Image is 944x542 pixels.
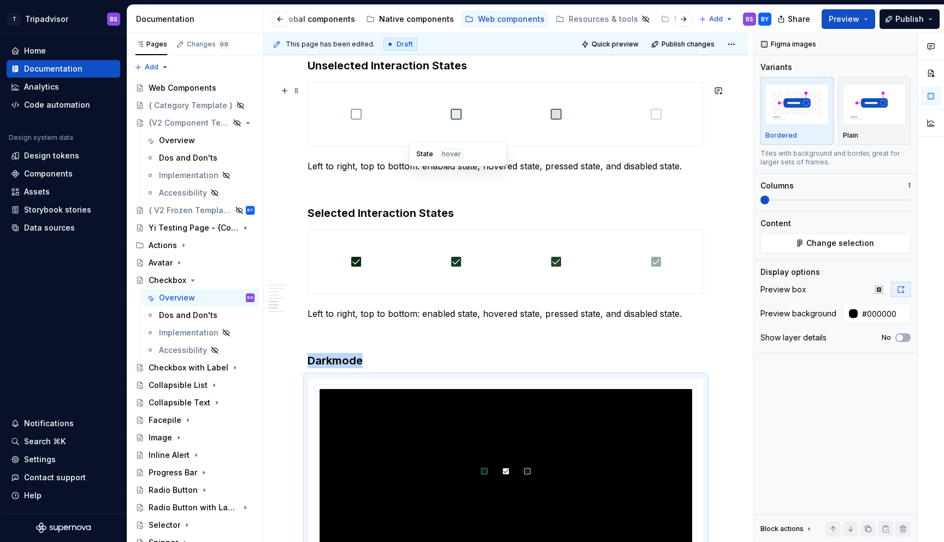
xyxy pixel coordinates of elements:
[25,14,68,25] div: Tripadvisor
[362,10,458,28] a: Native components
[760,180,794,191] div: Columns
[131,464,259,481] a: Progress Bar
[149,117,229,128] div: {V2 Component Template}
[760,332,827,343] div: Show layer details
[662,40,715,49] span: Publish changes
[131,516,259,534] a: Selector
[131,481,259,499] a: Radio Button
[159,345,207,356] div: Accessibility
[416,150,433,158] span: State
[829,14,859,25] span: Preview
[149,397,210,408] div: Collapsible Text
[648,37,719,52] button: Publish changes
[131,411,259,429] a: Facepile
[131,376,259,394] a: Collapsible List
[7,60,120,78] a: Documentation
[247,292,253,303] div: BS
[131,359,259,376] a: Checkbox with Label
[24,45,46,56] div: Home
[159,152,217,163] div: Dos and Don'ts
[760,77,834,145] button: placeholderBordered
[569,14,638,25] div: Resources & tools
[895,14,924,25] span: Publish
[24,63,82,74] div: Documentation
[159,187,207,198] div: Accessibility
[131,429,259,446] a: Image
[308,58,704,73] h3: Unselected Interaction States
[24,436,66,447] div: Search ⌘K
[247,205,253,216] div: BY
[141,184,259,202] a: Accessibility
[145,63,158,72] span: Add
[7,469,120,486] button: Contact support
[7,201,120,219] a: Storybook stories
[187,40,230,49] div: Changes
[24,472,86,483] div: Contact support
[149,257,173,268] div: Avatar
[149,520,180,531] div: Selector
[263,10,359,28] a: Global components
[24,168,73,179] div: Components
[280,14,355,25] div: Global components
[149,432,172,443] div: Image
[7,165,120,182] a: Components
[308,205,704,221] h3: Selected Interaction States
[8,13,21,26] div: T
[843,131,858,140] p: Plain
[478,14,545,25] div: Web components
[772,9,817,29] button: Share
[110,15,117,23] div: BS
[578,37,644,52] button: Quick preview
[746,15,753,23] div: BS
[379,14,454,25] div: Native components
[149,222,239,233] div: Yi Testing Page - {Component Template V2}
[24,99,90,110] div: Code automation
[149,380,208,391] div: Collapsible List
[141,149,259,167] a: Dos and Don'ts
[149,502,239,513] div: Radio Button with Label
[131,202,259,219] a: { V2 Frozen Template }BY
[131,254,259,272] a: Avatar
[149,362,228,373] div: Checkbox with Label
[159,327,219,338] div: Implementation
[131,237,259,254] div: Actions
[882,333,891,342] label: No
[765,131,797,140] p: Bordered
[36,522,91,533] svg: Supernova Logo
[760,525,804,533] div: Block actions
[760,521,813,537] div: Block actions
[760,233,911,253] button: Change selection
[806,238,874,249] span: Change selection
[131,79,259,97] a: Web Components
[442,150,461,158] span: hover
[24,454,56,465] div: Settings
[24,150,79,161] div: Design tokens
[131,446,259,464] a: Inline Alert
[765,84,829,124] img: placeholder
[7,78,120,96] a: Analytics
[7,42,120,60] a: Home
[131,97,259,114] a: { Category Template }
[7,433,120,450] button: Search ⌘K
[149,205,232,216] div: { V2 Frozen Template }
[141,289,259,307] a: OverviewBS
[24,81,59,92] div: Analytics
[131,60,172,75] button: Add
[7,451,120,468] a: Settings
[141,167,259,184] a: Implementation
[24,204,91,215] div: Storybook stories
[551,10,654,28] a: Resources & tools
[908,181,911,190] p: 1
[760,284,806,295] div: Preview box
[218,40,230,49] span: 99
[760,62,792,73] div: Variants
[7,96,120,114] a: Code automation
[136,14,259,25] div: Documentation
[141,307,259,324] a: Dos and Don'ts
[760,149,911,167] div: Tiles with background and border, great for larger sets of frames.
[159,135,195,146] div: Overview
[822,9,875,29] button: Preview
[141,324,259,341] a: Implementation
[7,147,120,164] a: Design tokens
[709,15,723,23] span: Add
